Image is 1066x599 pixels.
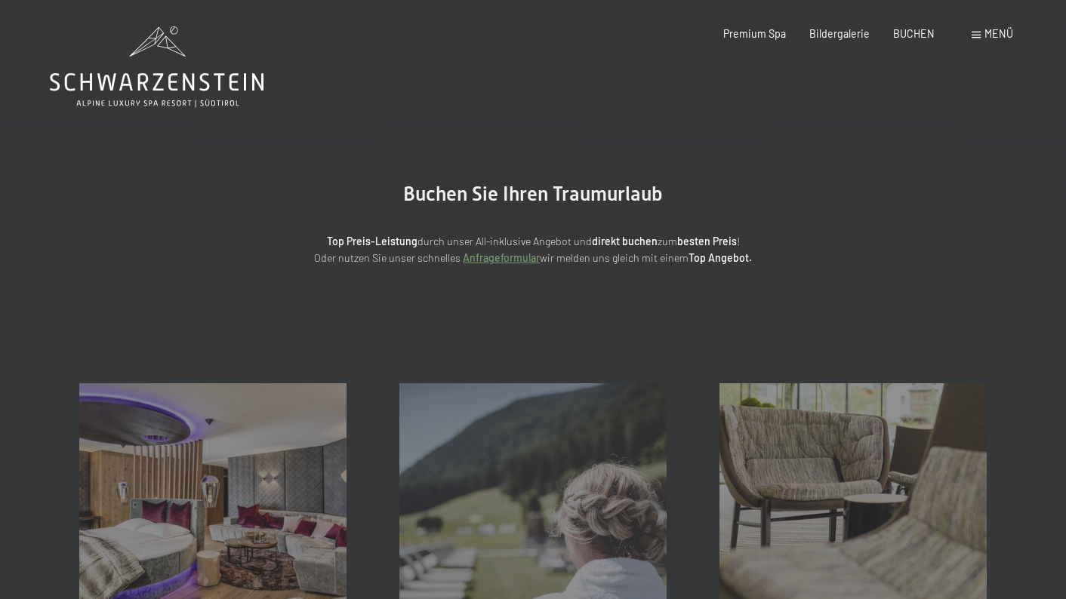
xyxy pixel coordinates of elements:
span: Menü [984,27,1013,40]
span: Buchen Sie Ihren Traumurlaub [403,183,663,205]
strong: besten Preis [677,235,737,247]
p: durch unser All-inklusive Angebot und zum ! Oder nutzen Sie unser schnelles wir melden uns gleich... [201,233,865,267]
a: Anfrageformular [463,251,540,264]
a: BUCHEN [893,27,935,40]
a: Premium Spa [723,27,786,40]
a: Bildergalerie [809,27,870,40]
strong: Top Preis-Leistung [327,235,417,247]
strong: Top Angebot. [689,251,752,264]
strong: direkt buchen [592,235,658,247]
